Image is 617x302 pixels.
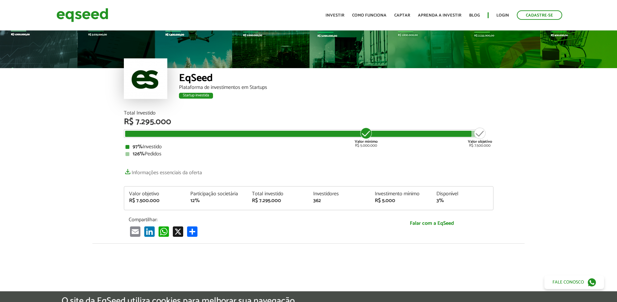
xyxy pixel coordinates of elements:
[496,13,509,18] a: Login
[375,198,427,203] div: R$ 5.000
[313,198,365,203] div: 362
[352,13,386,18] a: Como funciona
[394,13,410,18] a: Captar
[469,13,480,18] a: Blog
[172,226,184,237] a: X
[129,226,142,237] a: Email
[133,142,143,151] strong: 97%
[125,151,492,157] div: Pedidos
[355,139,378,145] strong: Valor mínimo
[179,73,493,85] div: EqSeed
[179,85,493,90] div: Plataforma de investimentos em Startups
[129,191,181,197] div: Valor objetivo
[129,217,365,223] p: Compartilhar:
[124,118,493,126] div: R$ 7.295.000
[517,10,562,20] a: Cadastre-se
[56,6,108,24] img: EqSeed
[354,127,378,148] div: R$ 5.000.000
[157,226,170,237] a: WhatsApp
[190,191,242,197] div: Participação societária
[252,191,304,197] div: Total investido
[190,198,242,203] div: 12%
[143,226,156,237] a: LinkedIn
[125,144,492,150] div: Investido
[375,217,489,230] a: Falar com a EqSeed
[436,191,488,197] div: Disponível
[544,275,604,289] a: Fale conosco
[375,191,427,197] div: Investimento mínimo
[124,166,202,175] a: Informações essenciais da oferta
[326,13,344,18] a: Investir
[186,226,199,237] a: Compartilhar
[468,127,492,148] div: R$ 7.500.000
[313,191,365,197] div: Investidores
[179,93,213,99] div: Startup investida
[468,139,492,145] strong: Valor objetivo
[418,13,461,18] a: Aprenda a investir
[436,198,488,203] div: 3%
[252,198,304,203] div: R$ 7.295.000
[129,198,181,203] div: R$ 7.500.000
[124,111,493,116] div: Total Investido
[133,150,145,158] strong: 126%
